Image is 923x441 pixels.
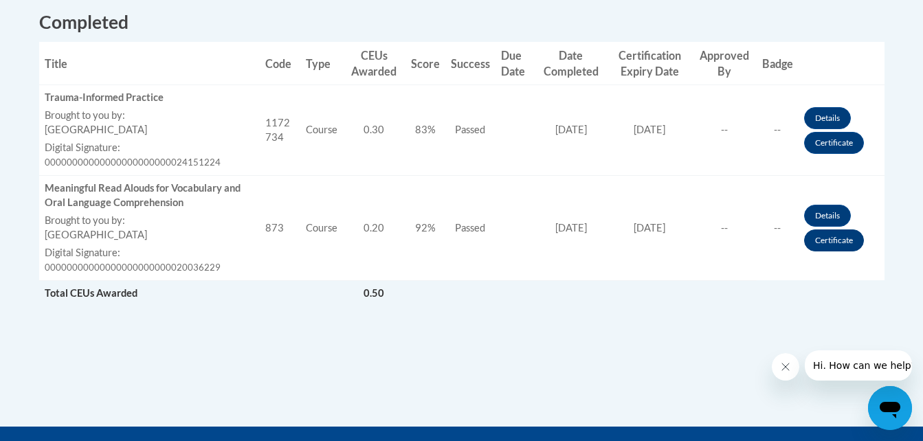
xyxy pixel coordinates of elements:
[799,176,885,281] td: Actions
[555,124,587,135] span: [DATE]
[693,85,757,176] td: --
[868,386,912,430] iframe: Button to launch messaging window
[804,107,851,129] a: Details button
[799,85,885,176] td: Actions
[693,280,757,306] td: Actions
[39,42,260,85] th: Title
[634,222,665,234] span: [DATE]
[300,176,343,281] td: Course
[415,124,436,135] span: 83%
[445,176,496,281] td: Passed
[772,353,799,381] iframe: Close message
[405,42,445,85] th: Score
[757,85,799,176] td: --
[45,262,221,273] span: 00000000000000000000000020036229
[415,222,436,234] span: 92%
[804,132,864,154] a: Certificate
[45,214,254,228] label: Brought to you by:
[693,176,757,281] td: --
[260,176,300,281] td: 873
[45,246,254,260] label: Digital Signature:
[757,42,799,85] th: Badge
[343,280,405,306] td: 0.50
[45,124,147,135] span: [GEOGRAPHIC_DATA]
[260,85,300,176] td: 1172734
[693,42,757,85] th: Approved By
[300,85,343,176] td: Course
[634,124,665,135] span: [DATE]
[260,42,300,85] th: Code
[45,287,137,299] span: Total CEUs Awarded
[804,229,864,251] a: Certificate
[45,181,254,210] div: Meaningful Read Alouds for Vocabulary and Oral Language Comprehension
[445,42,496,85] th: Success
[555,222,587,234] span: [DATE]
[805,350,912,381] iframe: Message from company
[799,42,885,85] th: Actions
[39,10,885,35] h2: Completed
[445,85,496,176] td: Passed
[607,42,693,85] th: Certification Expiry Date
[496,42,535,85] th: Due Date
[343,42,405,85] th: CEUs Awarded
[804,205,851,227] a: Details button
[348,221,400,236] div: 0.20
[757,176,799,281] td: --
[45,229,147,240] span: [GEOGRAPHIC_DATA]
[45,91,254,105] div: Trauma-Informed Practice
[348,123,400,137] div: 0.30
[300,42,343,85] th: Type
[8,10,111,21] span: Hi. How can we help?
[535,42,607,85] th: Date Completed
[45,109,254,123] label: Brought to you by:
[45,157,221,168] span: 00000000000000000000000024151224
[45,141,254,155] label: Digital Signature:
